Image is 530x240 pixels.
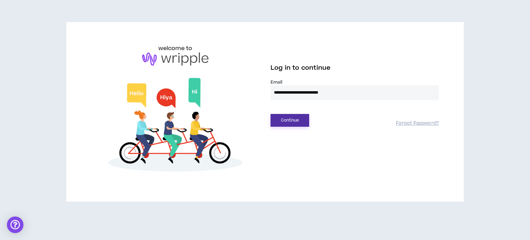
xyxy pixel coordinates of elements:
img: logo-brand.png [142,52,208,66]
span: Log in to continue [271,64,331,72]
button: Continue [271,114,309,127]
div: Open Intercom Messenger [7,217,23,233]
h6: welcome to [158,44,193,52]
img: Welcome to Wripple [91,73,259,180]
label: Email [271,79,439,85]
a: Forgot Password? [396,120,439,127]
